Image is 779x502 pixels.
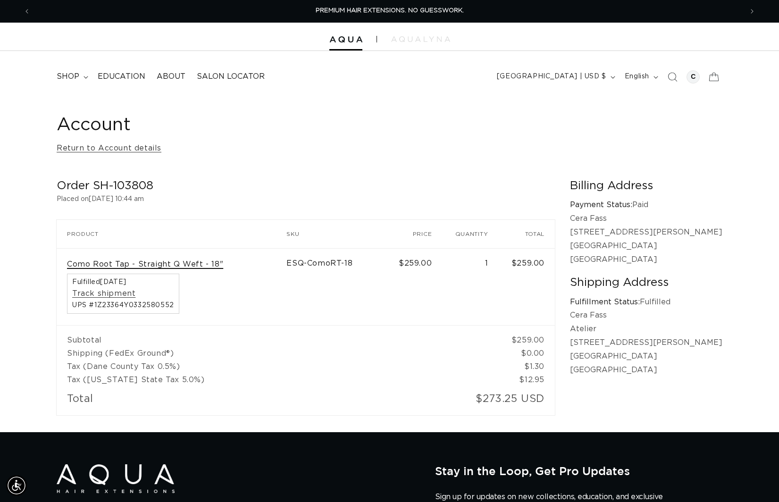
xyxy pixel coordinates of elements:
td: 1 [442,248,498,326]
h2: Stay in the Loop, Get Pro Updates [435,464,722,477]
td: Tax (Dane County Tax 0.5%) [57,360,498,373]
th: Product [57,220,286,248]
summary: shop [51,66,92,87]
a: Return to Account details [57,142,161,155]
th: SKU [286,220,385,248]
h2: Order SH-103808 [57,179,555,193]
img: Aqua Hair Extensions [57,464,175,493]
th: Total [498,220,555,248]
td: Tax ([US_STATE] State Tax 5.0%) [57,373,498,386]
a: Education [92,66,151,87]
td: $12.95 [498,373,555,386]
span: PREMIUM HAIR EXTENSIONS. NO GUESSWORK. [316,8,464,14]
time: [DATE] 10:44 am [89,196,144,202]
time: [DATE] [100,279,126,285]
h1: Account [57,114,722,137]
button: Next announcement [742,2,762,20]
strong: Fulfillment Status: [570,298,640,306]
span: Education [98,72,145,82]
td: $1.30 [498,360,555,373]
button: English [619,68,662,86]
a: About [151,66,191,87]
span: Fulfilled [72,279,174,285]
a: Track shipment [72,289,135,299]
td: $273.25 USD [442,386,555,415]
span: About [157,72,185,82]
td: $0.00 [498,347,555,360]
span: $259.00 [399,259,432,267]
td: Subtotal [57,325,498,347]
h2: Billing Address [570,179,722,193]
td: Total [57,386,442,415]
p: Cera Fass Atelier [STREET_ADDRESS][PERSON_NAME] [GEOGRAPHIC_DATA] [GEOGRAPHIC_DATA] [570,309,722,376]
p: Paid [570,198,722,212]
span: English [625,72,649,82]
img: Aqua Hair Extensions [329,36,362,43]
p: Fulfilled [570,295,722,309]
div: Accessibility Menu [6,475,27,496]
a: Salon Locator [191,66,270,87]
img: aqualyna.com [391,36,450,42]
button: Previous announcement [17,2,37,20]
span: [GEOGRAPHIC_DATA] | USD $ [497,72,606,82]
th: Quantity [442,220,498,248]
h2: Shipping Address [570,276,722,290]
td: ESQ-ComoRT-18 [286,248,385,326]
a: Como Root Tap - Straight Q Weft - 18" [67,259,223,269]
summary: Search [662,67,683,87]
p: Placed on [57,193,555,205]
span: UPS #1Z23364Y0332580552 [72,302,174,309]
td: $259.00 [498,325,555,347]
span: Salon Locator [197,72,265,82]
td: $259.00 [498,248,555,326]
th: Price [385,220,442,248]
p: Cera Fass [STREET_ADDRESS][PERSON_NAME] [GEOGRAPHIC_DATA] [GEOGRAPHIC_DATA] [570,212,722,266]
td: Shipping (FedEx Ground®) [57,347,498,360]
button: [GEOGRAPHIC_DATA] | USD $ [491,68,619,86]
span: shop [57,72,79,82]
strong: Payment Status: [570,201,632,209]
